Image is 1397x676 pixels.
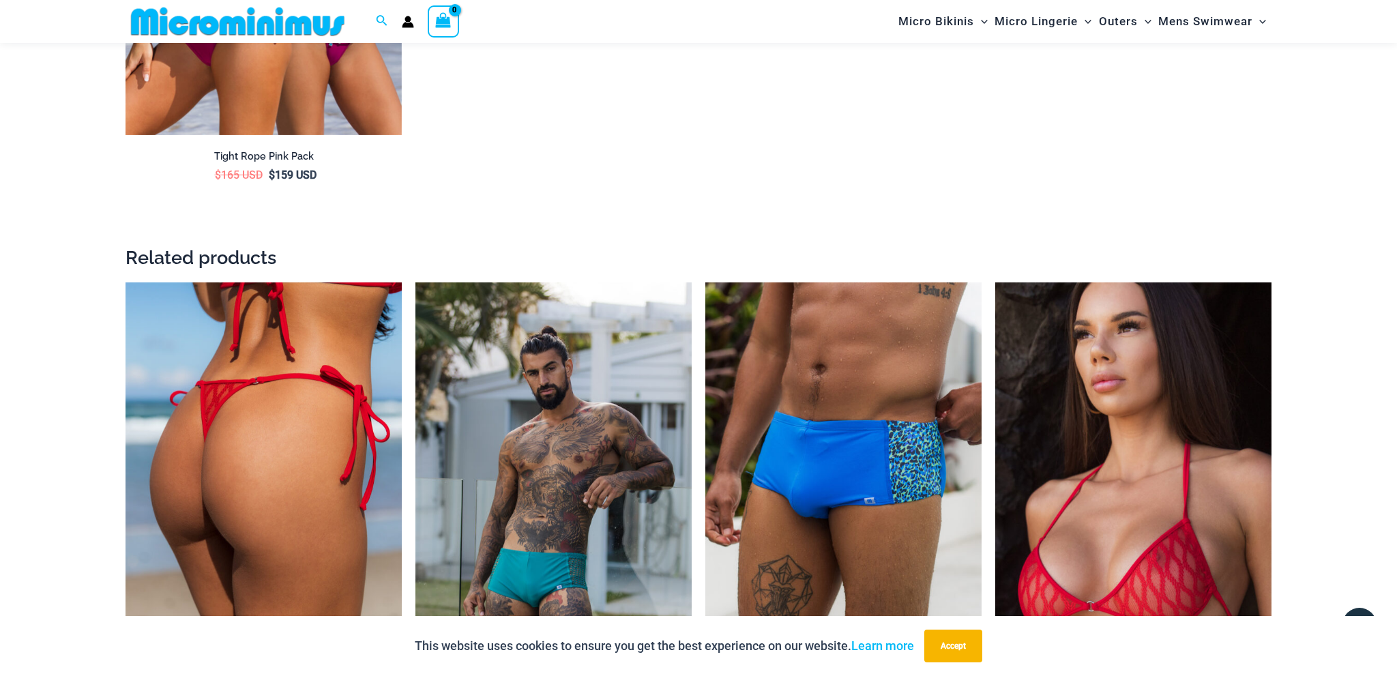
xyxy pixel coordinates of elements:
span: Micro Bikinis [898,4,974,39]
img: MM SHOP LOGO FLAT [126,6,350,37]
nav: Site Navigation [893,2,1271,41]
a: Tight Rope Pink Pack [126,150,402,168]
span: $ [215,168,221,181]
p: This website uses cookies to ensure you get the best experience on our website. [415,636,914,656]
a: Mens SwimwearMenu ToggleMenu Toggle [1155,4,1269,39]
span: Menu Toggle [974,4,988,39]
a: Micro BikinisMenu ToggleMenu Toggle [895,4,991,39]
span: Outers [1099,4,1138,39]
bdi: 165 USD [215,168,263,181]
a: Micro LingerieMenu ToggleMenu Toggle [991,4,1095,39]
a: Search icon link [376,13,388,30]
span: Menu Toggle [1138,4,1151,39]
a: OutersMenu ToggleMenu Toggle [1095,4,1155,39]
span: Menu Toggle [1252,4,1266,39]
a: Account icon link [402,16,414,28]
h2: Related products [126,246,1271,269]
bdi: 159 USD [269,168,317,181]
button: Accept [924,630,982,662]
span: Micro Lingerie [995,4,1078,39]
h2: Tight Rope Pink Pack [126,150,402,163]
a: Learn more [851,638,914,653]
span: Menu Toggle [1078,4,1091,39]
a: View Shopping Cart, empty [428,5,459,37]
span: Mens Swimwear [1158,4,1252,39]
span: $ [269,168,275,181]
